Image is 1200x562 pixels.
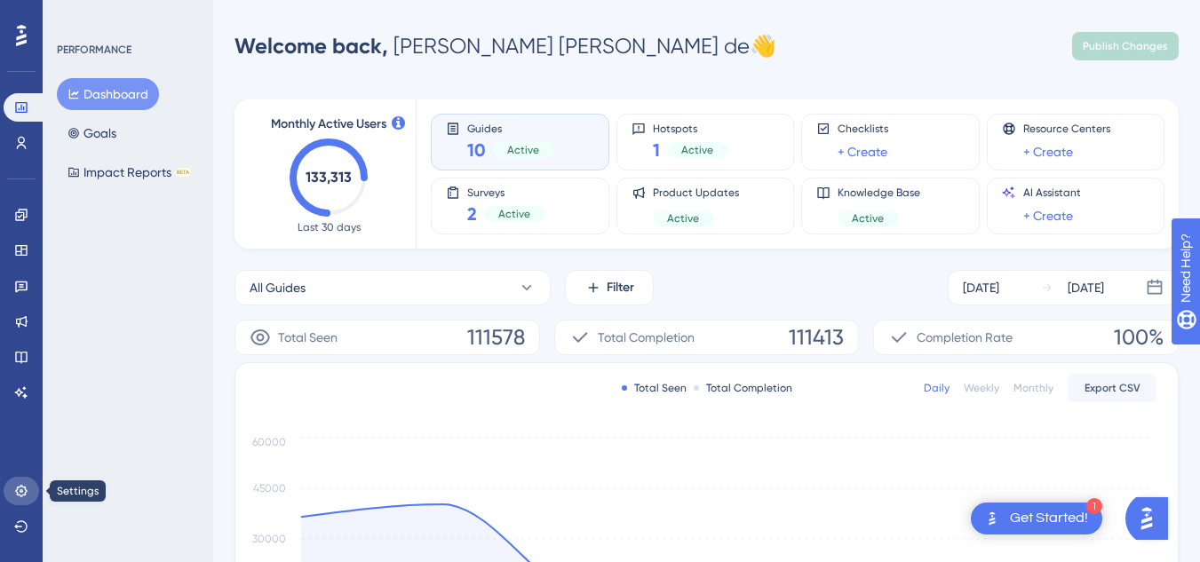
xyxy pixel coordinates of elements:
span: Filter [607,277,634,298]
div: Weekly [964,381,999,395]
a: + Create [1023,205,1073,226]
div: Open Get Started! checklist, remaining modules: 1 [971,503,1102,534]
span: Resource Centers [1023,122,1110,136]
tspan: 60000 [252,436,286,448]
span: Monthly Active Users [271,114,386,135]
span: Welcome back, [234,33,388,59]
span: All Guides [250,277,306,298]
span: Active [667,211,699,226]
div: Daily [924,381,950,395]
span: Publish Changes [1083,39,1168,53]
span: 10 [467,138,486,162]
div: Total Completion [694,381,792,395]
span: Surveys [467,186,544,198]
span: 2 [467,202,477,226]
tspan: 45000 [253,482,286,495]
span: Total Completion [598,327,695,348]
span: Completion Rate [917,327,1013,348]
span: Total Seen [278,327,338,348]
div: [DATE] [1068,277,1104,298]
iframe: UserGuiding AI Assistant Launcher [1125,492,1179,545]
a: + Create [838,141,887,162]
span: Active [681,143,713,157]
span: Active [498,207,530,221]
img: launcher-image-alternative-text [981,508,1003,529]
a: + Create [1023,141,1073,162]
span: AI Assistant [1023,186,1081,200]
div: [DATE] [963,277,999,298]
text: 133,313 [306,169,352,186]
div: PERFORMANCE [57,43,131,57]
span: Hotspots [653,122,727,134]
div: Get Started! [1010,509,1088,528]
button: Export CSV [1068,374,1156,402]
button: Dashboard [57,78,159,110]
span: Knowledge Base [838,186,920,200]
button: Impact ReportsBETA [57,156,202,188]
span: 1 [653,138,660,162]
span: Active [507,143,539,157]
span: Last 30 days [298,220,361,234]
button: Goals [57,117,127,149]
span: Guides [467,122,553,134]
div: Total Seen [622,381,687,395]
span: 111413 [789,323,844,352]
span: Need Help? [42,4,111,26]
span: Product Updates [653,186,739,200]
button: Publish Changes [1072,32,1179,60]
div: 1 [1086,498,1102,514]
div: BETA [175,168,191,177]
span: 100% [1114,323,1164,352]
tspan: 30000 [252,533,286,545]
span: Export CSV [1085,381,1140,395]
span: 111578 [467,323,525,352]
span: Active [852,211,884,226]
div: [PERSON_NAME] [PERSON_NAME] de 👋 [234,32,776,60]
span: Checklists [838,122,888,136]
button: Filter [565,270,654,305]
button: All Guides [234,270,551,305]
div: Monthly [1013,381,1053,395]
